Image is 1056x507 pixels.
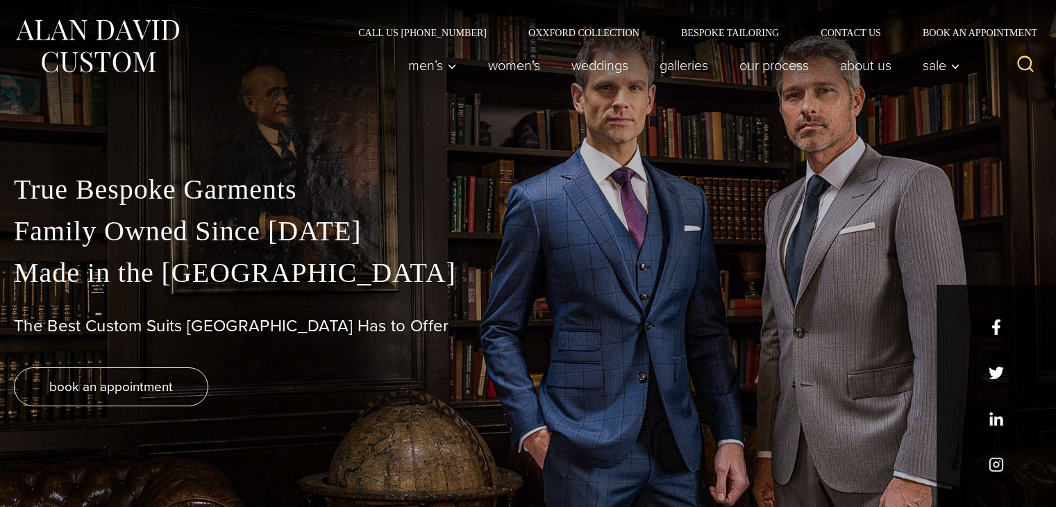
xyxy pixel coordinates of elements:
[1009,49,1042,82] button: View Search Form
[408,58,457,72] span: Men’s
[644,51,724,79] a: Galleries
[724,51,825,79] a: Our Process
[660,28,800,38] a: Bespoke Tailoring
[49,376,173,397] span: book an appointment
[393,51,968,79] nav: Primary Navigation
[337,28,508,38] a: Call Us [PHONE_NUMBER]
[508,28,660,38] a: Oxxford Collection
[902,28,1042,38] a: Book an Appointment
[14,15,181,77] img: Alan David Custom
[800,28,902,38] a: Contact Us
[14,316,1042,336] h1: The Best Custom Suits [GEOGRAPHIC_DATA] Has to Offer
[473,51,556,79] a: Women’s
[556,51,644,79] a: weddings
[337,28,1042,38] nav: Secondary Navigation
[14,169,1042,294] p: True Bespoke Garments Family Owned Since [DATE] Made in the [GEOGRAPHIC_DATA]
[923,58,960,72] span: Sale
[14,367,208,406] a: book an appointment
[825,51,907,79] a: About Us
